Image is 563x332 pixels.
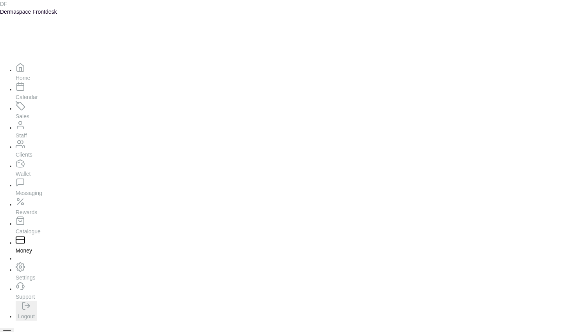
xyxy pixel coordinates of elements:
p: Clients [16,151,117,159]
p: Calendar [16,93,117,101]
a: Clients [16,144,117,159]
a: Money [16,240,117,254]
a: Wallet [16,163,117,178]
a: Rewards [16,201,117,216]
a: Calendar [16,86,117,101]
a: Sales [16,105,117,120]
p: Sales [16,112,117,120]
p: Catalogue [16,227,117,235]
p: Money [16,247,117,254]
p: Settings [16,274,117,281]
p: Staff [16,132,117,139]
button: Logout [16,301,37,321]
p: Logout [18,312,35,320]
p: Wallet [16,170,117,178]
p: Home [16,74,117,82]
p: Rewards [16,208,117,216]
a: Support [16,286,117,301]
a: Catalogue [16,220,117,235]
p: Messaging [16,189,117,197]
a: Staff [16,125,117,139]
a: Home [16,67,117,82]
a: Messaging [16,182,117,197]
a: Settings [16,267,117,281]
p: Support [16,293,117,301]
